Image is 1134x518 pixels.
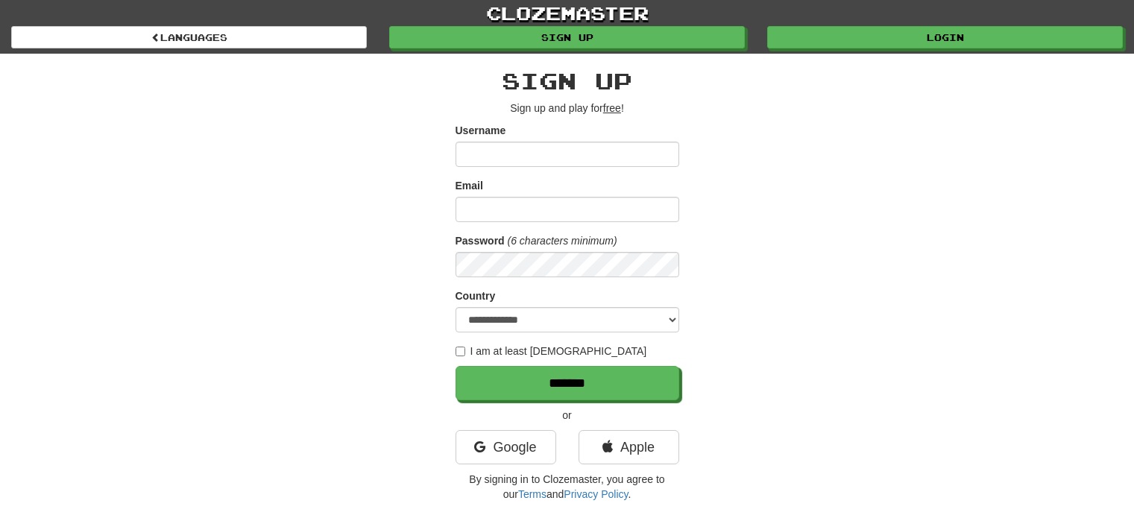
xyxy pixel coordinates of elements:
[603,102,621,114] u: free
[518,488,546,500] a: Terms
[564,488,628,500] a: Privacy Policy
[456,472,679,502] p: By signing in to Clozemaster, you agree to our and .
[456,233,505,248] label: Password
[456,408,679,423] p: or
[456,123,506,138] label: Username
[579,430,679,464] a: Apple
[456,430,556,464] a: Google
[767,26,1123,48] a: Login
[456,288,496,303] label: Country
[456,69,679,93] h2: Sign up
[508,235,617,247] em: (6 characters minimum)
[456,344,647,359] label: I am at least [DEMOGRAPHIC_DATA]
[389,26,745,48] a: Sign up
[456,101,679,116] p: Sign up and play for !
[456,347,465,356] input: I am at least [DEMOGRAPHIC_DATA]
[11,26,367,48] a: Languages
[456,178,483,193] label: Email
